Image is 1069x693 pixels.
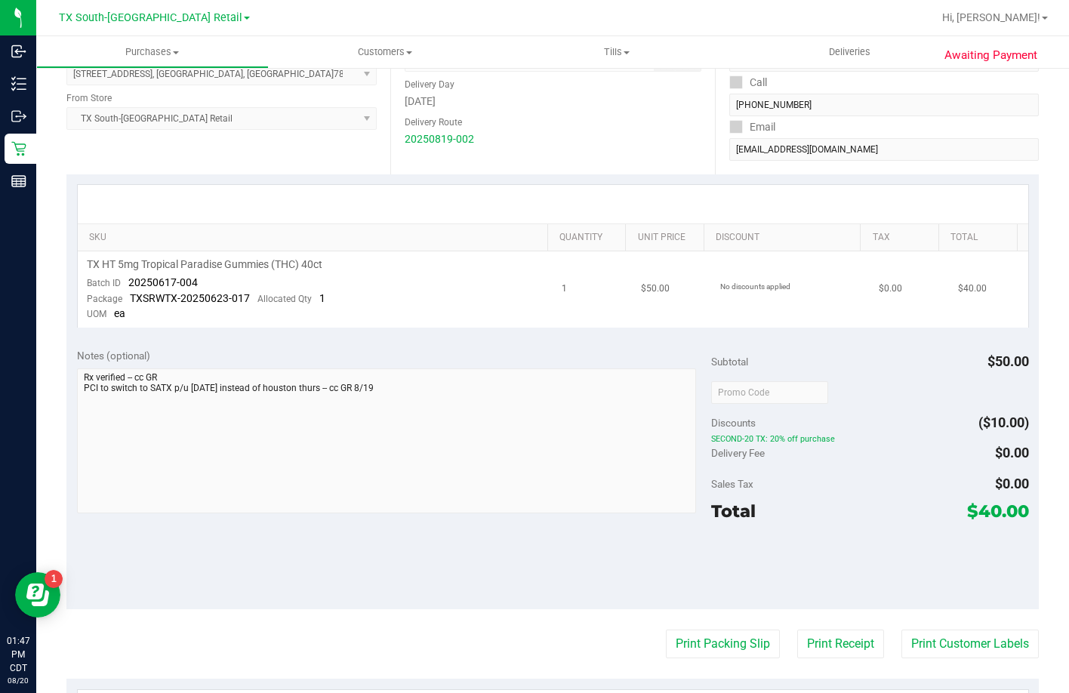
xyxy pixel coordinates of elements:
[716,232,855,244] a: Discount
[797,630,884,658] button: Print Receipt
[559,232,620,244] a: Quantity
[711,434,1028,445] span: SECOND-20 TX: 20% off purchase
[502,45,733,59] span: Tills
[37,45,268,59] span: Purchases
[987,353,1029,369] span: $50.00
[720,282,790,291] span: No discounts applied
[77,350,150,362] span: Notes (optional)
[733,36,966,68] a: Deliveries
[711,409,756,436] span: Discounts
[729,72,767,94] label: Call
[11,174,26,189] inline-svg: Reports
[873,232,933,244] a: Tax
[729,94,1039,116] input: Format: (999) 999-9999
[501,36,734,68] a: Tills
[114,307,125,319] span: ea
[130,292,250,304] span: TXSRWTX-20250623-017
[879,282,902,296] span: $0.00
[978,414,1029,430] span: ($10.00)
[66,91,112,105] label: From Store
[958,282,987,296] span: $40.00
[87,294,122,304] span: Package
[950,232,1011,244] a: Total
[638,232,698,244] a: Unit Price
[87,257,322,272] span: TX HT 5mg Tropical Paradise Gummies (THC) 40ct
[641,282,670,296] span: $50.00
[405,94,701,109] div: [DATE]
[729,116,775,138] label: Email
[11,141,26,156] inline-svg: Retail
[995,445,1029,460] span: $0.00
[59,11,242,24] span: TX South-[GEOGRAPHIC_DATA] Retail
[405,78,454,91] label: Delivery Day
[269,36,501,68] a: Customers
[319,292,325,304] span: 1
[809,45,891,59] span: Deliveries
[901,630,1039,658] button: Print Customer Labels
[666,630,780,658] button: Print Packing Slip
[89,232,541,244] a: SKU
[257,294,312,304] span: Allocated Qty
[711,478,753,490] span: Sales Tax
[45,570,63,588] iframe: Resource center unread badge
[11,76,26,91] inline-svg: Inventory
[87,278,121,288] span: Batch ID
[128,276,198,288] span: 20250617-004
[7,675,29,686] p: 08/20
[562,282,567,296] span: 1
[405,115,462,129] label: Delivery Route
[11,44,26,59] inline-svg: Inbound
[11,109,26,124] inline-svg: Outbound
[36,36,269,68] a: Purchases
[967,500,1029,522] span: $40.00
[7,634,29,675] p: 01:47 PM CDT
[995,476,1029,491] span: $0.00
[405,133,474,145] a: 20250819-002
[711,356,748,368] span: Subtotal
[270,45,501,59] span: Customers
[87,309,106,319] span: UOM
[944,47,1037,64] span: Awaiting Payment
[711,500,756,522] span: Total
[942,11,1040,23] span: Hi, [PERSON_NAME]!
[711,447,765,459] span: Delivery Fee
[15,572,60,618] iframe: Resource center
[711,381,828,404] input: Promo Code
